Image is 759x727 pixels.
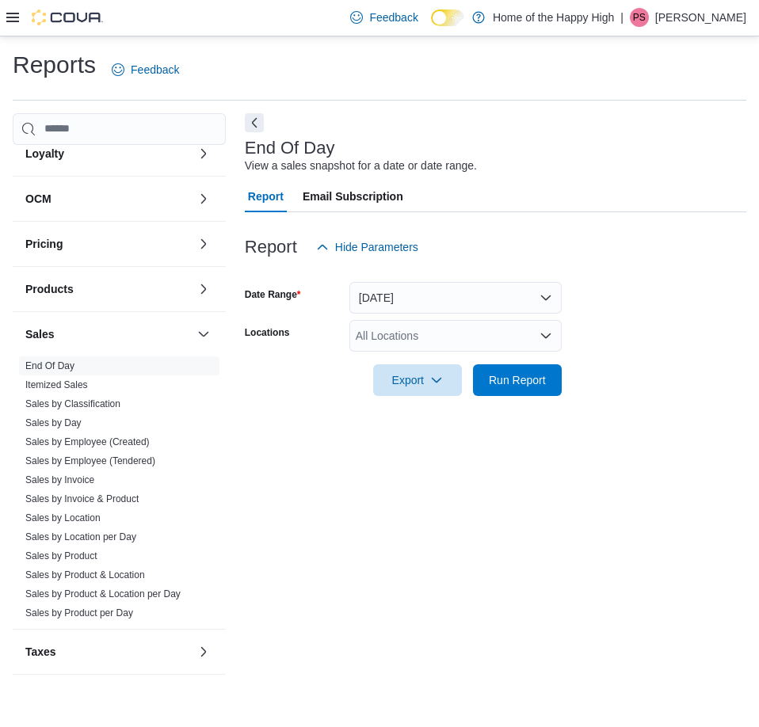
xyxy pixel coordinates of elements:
[369,10,418,25] span: Feedback
[633,8,646,27] span: PS
[620,8,624,27] p: |
[540,329,552,342] button: Open list of options
[335,239,418,255] span: Hide Parameters
[344,2,424,33] a: Feedback
[25,146,191,162] button: Loyalty
[25,588,181,599] a: Sales by Product & Location per Day
[25,569,145,581] span: Sales by Product & Location
[194,325,213,344] button: Sales
[194,280,213,299] button: Products
[25,455,155,466] a: Sales by Employee (Tendered)
[248,181,284,212] span: Report
[25,493,139,504] a: Sales by Invoice & Product
[194,642,213,661] button: Taxes
[25,644,56,660] h3: Taxes
[25,146,64,162] h3: Loyalty
[431,26,432,27] span: Dark Mode
[131,62,179,78] span: Feedback
[25,360,74,372] span: End Of Day
[194,144,213,163] button: Loyalty
[25,550,97,561] a: Sales by Product
[655,8,746,27] p: [PERSON_NAME]
[383,364,452,396] span: Export
[373,364,462,396] button: Export
[25,191,191,207] button: OCM
[25,191,51,207] h3: OCM
[630,8,649,27] div: Paige Stocki
[105,54,185,86] a: Feedback
[25,236,63,252] h3: Pricing
[194,189,213,208] button: OCM
[245,139,335,158] h3: End Of Day
[493,8,614,27] p: Home of the Happy High
[25,417,82,428] a: Sales by Day
[25,379,88,390] a: Itemized Sales
[25,550,97,562] span: Sales by Product
[194,234,213,253] button: Pricing
[245,238,297,257] h3: Report
[25,281,191,297] button: Products
[473,364,562,396] button: Run Report
[25,236,191,252] button: Pricing
[25,644,191,660] button: Taxes
[25,607,133,619] a: Sales by Product per Day
[25,436,150,447] a: Sales by Employee (Created)
[25,360,74,371] a: End Of Day
[32,10,103,25] img: Cova
[431,10,464,26] input: Dark Mode
[13,356,226,629] div: Sales
[25,326,55,342] h3: Sales
[25,512,101,523] a: Sales by Location
[245,288,301,301] label: Date Range
[25,588,181,600] span: Sales by Product & Location per Day
[25,531,136,542] a: Sales by Location per Day
[25,398,120,409] a: Sales by Classification
[25,607,133,619] span: Sales by Product per Day
[303,181,403,212] span: Email Subscription
[25,474,94,485] a: Sales by Invoice
[245,158,477,174] div: View a sales snapshot for a date or date range.
[245,326,290,339] label: Locations
[245,113,264,132] button: Next
[13,49,96,81] h1: Reports
[25,326,191,342] button: Sales
[25,569,145,580] a: Sales by Product & Location
[349,282,562,314] button: [DATE]
[25,281,74,297] h3: Products
[489,372,546,388] span: Run Report
[310,231,425,263] button: Hide Parameters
